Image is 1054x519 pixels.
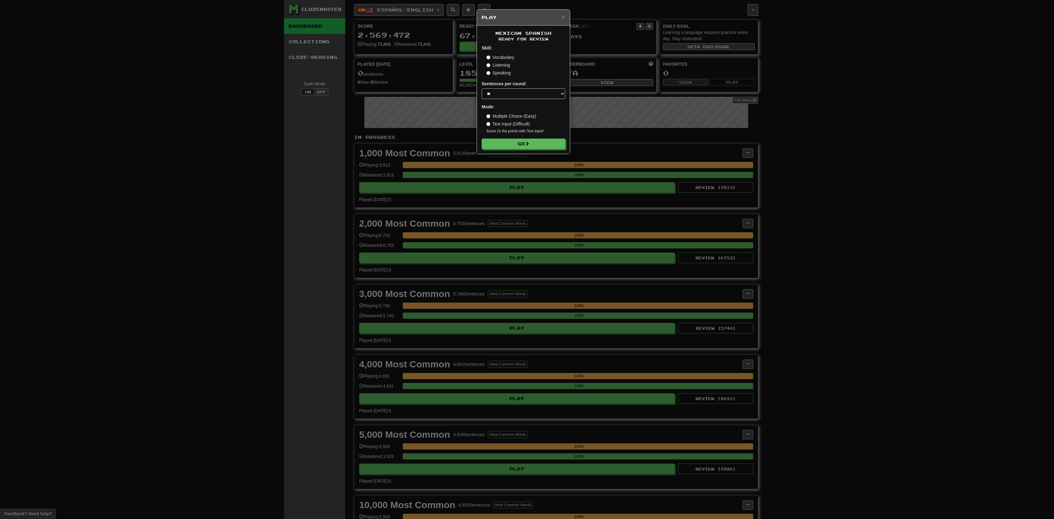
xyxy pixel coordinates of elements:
strong: Mode: [482,104,494,109]
small: Ready for Review [482,36,565,42]
input: Listening [486,63,490,67]
span: Mexican Spanish [495,31,551,36]
label: Multiple Choice (Easy) [486,113,536,119]
input: Multiple Choice (Easy) [486,114,490,118]
label: Listening [486,62,510,68]
span: × [561,13,565,21]
label: Vocabulary [486,54,514,60]
button: Close [561,14,565,20]
button: Go [482,139,565,149]
label: Speaking [486,70,511,76]
input: Speaking [486,71,490,75]
strong: Skill: [482,45,492,50]
input: Vocabulary [486,55,490,59]
label: Text Input (Difficult) [486,121,530,127]
label: Sentences per round: [482,81,527,87]
small: Score 2x the points with Text Input ! [486,129,565,134]
input: Text Input (Difficult) [486,122,490,126]
h5: Play [482,14,565,21]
